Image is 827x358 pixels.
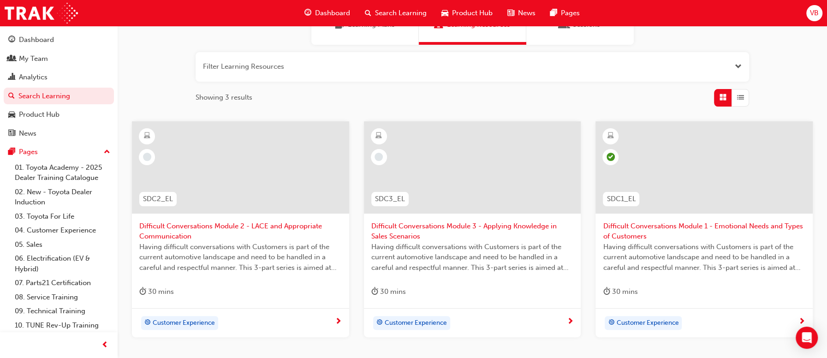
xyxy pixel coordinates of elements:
span: guage-icon [8,36,15,44]
a: Dashboard [4,31,114,48]
a: 02. New - Toyota Dealer Induction [11,185,114,209]
span: Having difficult conversations with Customers is part of the current automotive landscape and nee... [139,242,342,273]
a: My Team [4,50,114,67]
a: Product Hub [4,106,114,123]
span: Difficult Conversations Module 3 - Applying Knowledge in Sales Scenarios [371,221,574,242]
span: Having difficult conversations with Customers is part of the current automotive landscape and nee... [371,242,574,273]
a: 05. Sales [11,238,114,252]
span: learningRecordVerb_NONE-icon [143,153,151,161]
a: SDC3_ELDifficult Conversations Module 3 - Applying Knowledge in Sales ScenariosHaving difficult c... [364,121,581,337]
button: Pages [4,143,114,161]
span: learningRecordVerb_NONE-icon [375,153,383,161]
div: Dashboard [19,35,54,45]
span: duration-icon [139,286,146,298]
span: chart-icon [8,73,15,82]
span: next-icon [566,318,573,326]
div: Pages [19,147,38,157]
span: people-icon [8,55,15,63]
div: News [19,128,36,139]
span: Difficult Conversations Module 1 - Emotional Needs and Types of Customers [603,221,805,242]
span: search-icon [8,92,15,101]
a: Search Learning [4,88,114,105]
span: Learning Plans [335,19,344,30]
a: 07. Parts21 Certification [11,276,114,290]
span: SDC3_EL [375,194,405,204]
span: Dashboard [315,8,350,18]
a: SDC1_ELDifficult Conversations Module 1 - Emotional Needs and Types of CustomersHaving difficult ... [595,121,813,337]
span: pages-icon [550,7,557,19]
span: up-icon [104,146,110,158]
div: My Team [19,54,48,64]
div: 30 mins [139,286,174,298]
span: Customer Experience [385,318,447,328]
a: Analytics [4,69,114,86]
span: Learning Resources [434,19,443,30]
span: Customer Experience [153,318,215,328]
span: duration-icon [371,286,378,298]
a: 04. Customer Experience [11,223,114,238]
span: search-icon [365,7,371,19]
button: Open the filter [735,61,742,72]
span: Difficult Conversations Module 2 - LACE and Appropriate Communication [139,221,342,242]
a: guage-iconDashboard [297,4,357,23]
span: learningResourceType_ELEARNING-icon [144,130,150,142]
button: VB [806,5,822,21]
span: Sessions [560,19,569,30]
span: car-icon [8,111,15,119]
a: SDC2_ELDifficult Conversations Module 2 - LACE and Appropriate CommunicationHaving difficult conv... [132,121,349,337]
span: Showing 3 results [196,92,252,103]
a: pages-iconPages [543,4,587,23]
span: learningRecordVerb_COMPLETE-icon [607,153,615,161]
a: 01. Toyota Academy - 2025 Dealer Training Catalogue [11,161,114,185]
span: learningResourceType_ELEARNING-icon [607,130,614,142]
span: next-icon [798,318,805,326]
span: prev-icon [101,340,108,351]
a: 10. TUNE Rev-Up Training [11,318,114,333]
div: 30 mins [371,286,406,298]
span: pages-icon [8,148,15,156]
a: 09. Technical Training [11,304,114,318]
button: DashboardMy TeamAnalyticsSearch LearningProduct HubNews [4,30,114,143]
span: guage-icon [304,7,311,19]
span: Product Hub [452,8,493,18]
span: duration-icon [603,286,610,298]
img: Trak [5,3,78,24]
span: Pages [561,8,580,18]
span: target-icon [608,317,614,329]
span: news-icon [507,7,514,19]
div: 30 mins [603,286,637,298]
div: Open Intercom Messenger [796,327,818,349]
span: news-icon [8,130,15,138]
span: learningResourceType_ELEARNING-icon [375,130,382,142]
a: 08. Service Training [11,290,114,304]
a: 03. Toyota For Life [11,209,114,224]
span: Grid [720,92,726,103]
span: Having difficult conversations with Customers is part of the current automotive landscape and nee... [603,242,805,273]
a: search-iconSearch Learning [357,4,434,23]
a: 06. Electrification (EV & Hybrid) [11,251,114,276]
a: news-iconNews [500,4,543,23]
div: Product Hub [19,109,59,120]
span: car-icon [441,7,448,19]
span: target-icon [376,317,383,329]
a: News [4,125,114,142]
div: Analytics [19,72,48,83]
span: Search Learning [375,8,427,18]
a: car-iconProduct Hub [434,4,500,23]
span: List [737,92,744,103]
span: SDC1_EL [607,194,636,204]
span: SDC2_EL [143,194,173,204]
span: next-icon [335,318,342,326]
span: target-icon [144,317,151,329]
span: VB [810,8,819,18]
span: Customer Experience [616,318,678,328]
span: News [518,8,535,18]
